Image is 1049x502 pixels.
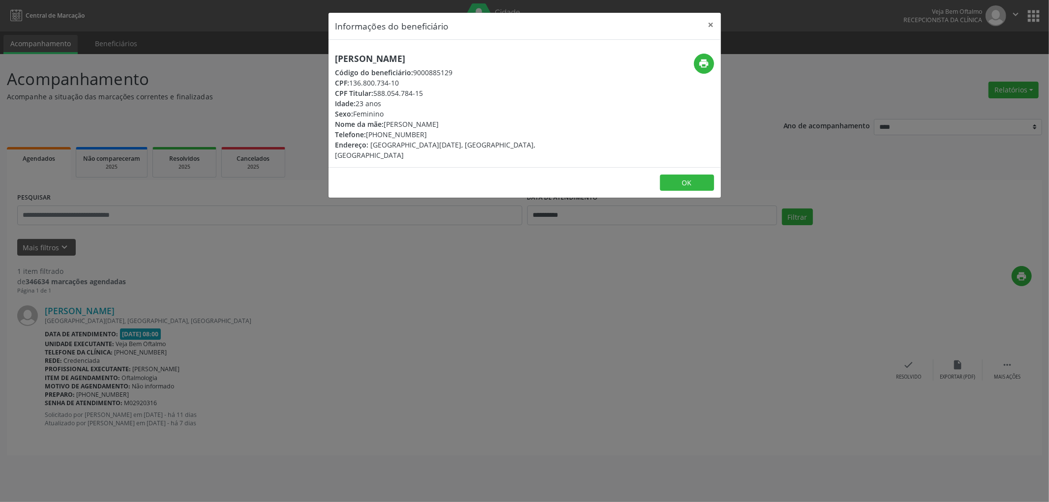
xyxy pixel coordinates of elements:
[335,98,583,109] div: 23 anos
[660,175,714,191] button: OK
[335,68,414,77] span: Código do beneficiário:
[335,78,350,88] span: CPF:
[335,129,583,140] div: [PHONE_NUMBER]
[335,89,374,98] span: CPF Titular:
[335,67,583,78] div: 9000885129
[335,20,449,32] h5: Informações do beneficiário
[335,119,583,129] div: [PERSON_NAME]
[335,140,536,160] span: [GEOGRAPHIC_DATA][DATE], [GEOGRAPHIC_DATA], [GEOGRAPHIC_DATA]
[335,88,583,98] div: 588.054.784-15
[694,54,714,74] button: print
[335,78,583,88] div: 136.800.734-10
[335,54,583,64] h5: [PERSON_NAME]
[698,58,709,69] i: print
[701,13,721,37] button: Close
[335,130,366,139] span: Telefone:
[335,119,384,129] span: Nome da mãe:
[335,140,369,149] span: Endereço:
[335,109,354,118] span: Sexo:
[335,99,356,108] span: Idade:
[335,109,583,119] div: Feminino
